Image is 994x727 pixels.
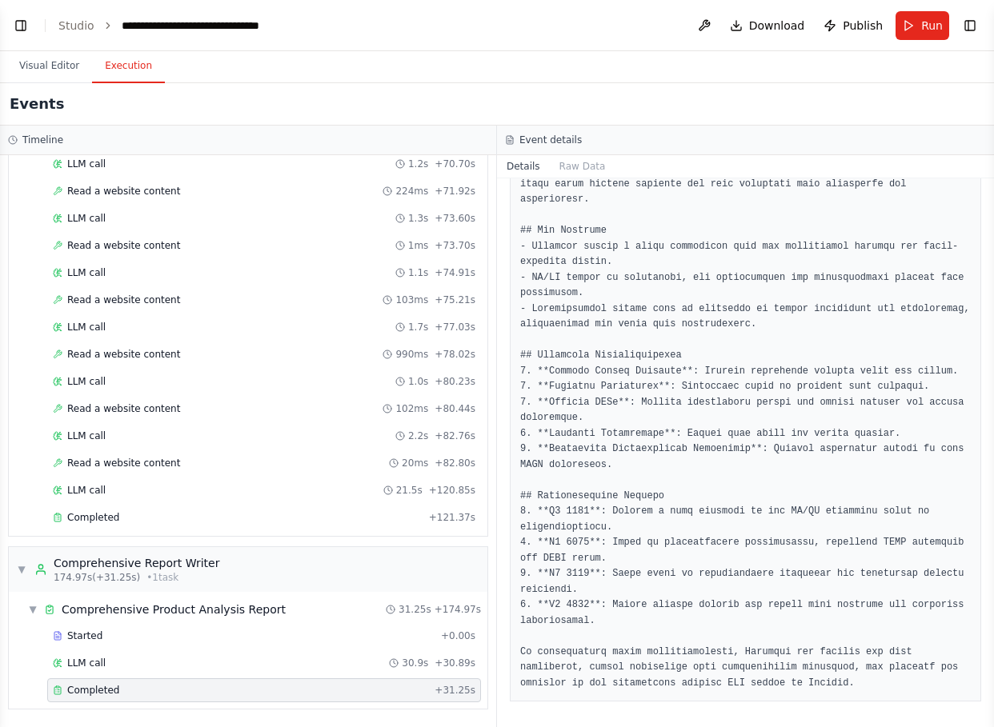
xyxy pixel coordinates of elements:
nav: breadcrumb [58,18,302,34]
button: Raw Data [550,155,615,178]
span: 990ms [395,348,428,361]
span: LLM call [67,321,106,334]
span: LLM call [67,158,106,170]
span: + 71.92s [435,185,475,198]
span: 31.25s [399,603,431,616]
span: LLM call [67,212,106,225]
span: LLM call [67,375,106,388]
span: Read a website content [67,348,180,361]
button: Download [723,11,812,40]
span: + 78.02s [435,348,475,361]
button: Details [497,155,550,178]
span: + 0.00s [441,629,475,642]
span: + 75.21s [435,294,475,306]
span: ▼ [17,563,26,576]
span: + 80.23s [435,375,475,388]
span: 21.5s [396,484,423,497]
span: LLM call [67,657,106,669]
button: Run [896,11,949,40]
span: LLM call [67,429,106,442]
span: ▼ [28,603,38,616]
span: + 77.03s [435,321,475,334]
span: + 30.89s [435,657,475,669]
span: Publish [843,18,883,34]
span: + 80.44s [435,402,475,415]
span: 2.2s [408,429,428,442]
span: 1ms [408,239,429,252]
span: Read a website content [67,239,180,252]
h3: Timeline [22,134,63,146]
span: Run [921,18,943,34]
span: + 73.70s [435,239,475,252]
h2: Events [10,93,64,115]
span: + 31.25s [435,684,475,697]
span: + 120.85s [429,484,475,497]
button: Visual Editor [6,50,92,83]
a: Studio [58,19,94,32]
span: Read a website content [67,185,180,198]
span: Read a website content [67,294,180,306]
span: + 174.97s [435,603,481,616]
span: + 82.80s [435,457,475,469]
span: + 121.37s [429,511,475,524]
span: 30.9s [402,657,428,669]
span: 174.97s (+31.25s) [54,571,140,584]
span: 1.7s [408,321,428,334]
span: 224ms [395,185,428,198]
span: 102ms [395,402,428,415]
button: Show left sidebar [10,14,32,37]
span: 1.3s [408,212,428,225]
span: Read a website content [67,402,180,415]
span: Comprehensive Product Analysis Report [62,601,286,617]
span: • 1 task [146,571,178,584]
span: 1.2s [408,158,428,170]
span: + 82.76s [435,429,475,442]
span: 103ms [395,294,428,306]
span: 1.0s [408,375,428,388]
span: Started [67,629,102,642]
span: Download [749,18,805,34]
h3: Event details [519,134,582,146]
span: 1.1s [408,266,428,279]
div: Comprehensive Report Writer [54,555,219,571]
span: LLM call [67,484,106,497]
span: Read a website content [67,457,180,469]
span: Completed [67,511,119,524]
span: + 70.70s [435,158,475,170]
button: Show right sidebar [959,14,981,37]
span: + 73.60s [435,212,475,225]
button: Execution [92,50,165,83]
span: 20ms [402,457,428,469]
span: LLM call [67,266,106,279]
span: + 74.91s [435,266,475,279]
span: Completed [67,684,119,697]
button: Publish [817,11,889,40]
